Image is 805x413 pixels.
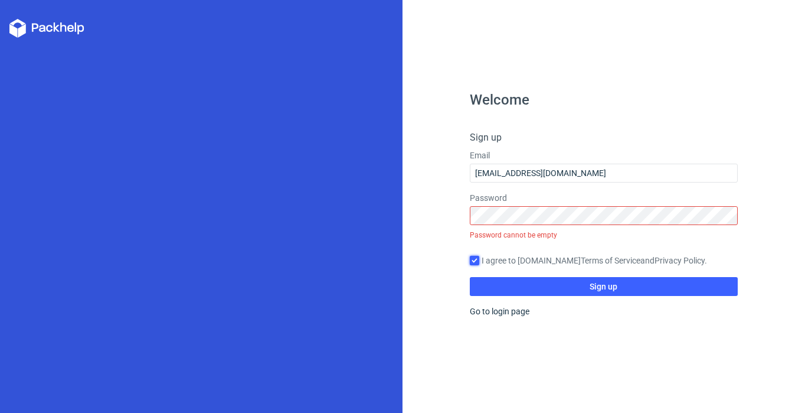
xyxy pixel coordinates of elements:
a: Privacy Policy [655,256,705,265]
label: Email [470,149,738,161]
button: Sign up [470,277,738,296]
label: I agree to [DOMAIN_NAME] and . [470,255,738,268]
label: Password [470,192,738,204]
div: Password cannot be empty [470,225,738,245]
span: Sign up [590,282,617,291]
a: Go to login page [470,307,529,316]
a: Terms of Service [581,256,640,265]
h4: Sign up [470,131,738,145]
h1: Welcome [470,93,738,107]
